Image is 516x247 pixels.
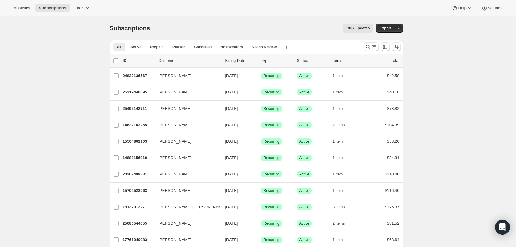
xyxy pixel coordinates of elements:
span: Paused [172,45,186,50]
span: Recurring [264,221,280,226]
span: [PERSON_NAME] [159,106,192,112]
span: $42.58 [387,73,400,78]
button: 1 item [333,154,350,162]
span: No inventory [220,45,243,50]
button: Tools [71,4,94,12]
button: [PERSON_NAME] [155,219,217,228]
span: Active [299,139,310,144]
span: $176.37 [385,205,400,209]
span: 1 item [333,90,343,95]
span: [DATE] [225,221,238,226]
p: 25319440695 [123,89,154,95]
span: Recurring [264,237,280,242]
button: 2 items [333,121,352,129]
span: 2 items [333,221,345,226]
span: All [117,45,122,50]
span: Analytics [14,6,30,11]
span: $40.18 [387,90,400,94]
span: $58.20 [387,139,400,144]
span: [PERSON_NAME] [159,188,192,194]
span: [DATE] [225,172,238,176]
button: [PERSON_NAME] [155,120,217,130]
span: Recurring [264,155,280,160]
span: Tools [75,6,84,11]
span: [DATE] [225,205,238,209]
button: Settings [478,4,506,12]
span: $116.40 [385,188,400,193]
button: 3 items [333,203,352,211]
button: [PERSON_NAME] [155,153,217,163]
span: Recurring [264,139,280,144]
button: 2 items [333,219,352,228]
span: Active [299,237,310,242]
span: Active [299,123,310,128]
div: 14889156919[PERSON_NAME][DATE]SuccessRecurringSuccessActive1 item$34.31 [123,154,400,162]
div: 25495142711[PERSON_NAME][DATE]SuccessRecurringSuccessActive1 item$73.82 [123,104,400,113]
span: Active [299,221,310,226]
p: 20267499831 [123,171,154,177]
p: Billing Date [225,58,256,64]
span: 1 item [333,172,343,177]
span: Subscriptions [110,25,150,32]
p: 14889156919 [123,155,154,161]
p: 15504802103 [123,138,154,145]
div: Type [261,58,292,64]
button: [PERSON_NAME] [155,235,217,245]
button: 1 item [333,71,350,80]
span: [DATE] [225,188,238,193]
span: $68.64 [387,237,400,242]
span: [DATE] [225,237,238,242]
button: Export [376,24,395,32]
button: 1 item [333,170,350,179]
span: [PERSON_NAME] [159,171,192,177]
span: 1 item [333,188,343,193]
button: [PERSON_NAME] [155,71,217,81]
div: Items [333,58,364,64]
span: Subscriptions [39,6,66,11]
p: Customer [159,58,220,64]
button: Search and filter results [364,42,379,51]
span: 1 item [333,155,343,160]
button: [PERSON_NAME] [155,169,217,179]
span: [PERSON_NAME] [159,237,192,243]
div: 17766940983[PERSON_NAME][DATE]SuccessRecurringSuccessActive1 item$68.64 [123,236,400,244]
div: 25319440695[PERSON_NAME][DATE]SuccessRecurringSuccessActive1 item$40.18 [123,88,400,97]
span: Cancelled [194,45,212,50]
button: Sort the results [392,42,401,51]
span: [PERSON_NAME] [159,220,192,227]
span: [PERSON_NAME] [159,155,192,161]
button: Bulk updates [343,24,373,32]
span: Active [130,45,142,50]
p: 14622163255 [123,122,154,128]
div: 14622163255[PERSON_NAME][DATE]SuccessRecurringSuccessActive2 items$104.39 [123,121,400,129]
span: [PERSON_NAME] [159,138,192,145]
button: [PERSON_NAME] [PERSON_NAME] [155,202,217,212]
span: Active [299,73,310,78]
span: [DATE] [225,123,238,127]
button: Create new view [281,43,291,51]
div: IDCustomerBilling DateTypeStatusItemsTotal [123,58,400,64]
p: 25680544055 [123,220,154,227]
p: 25495142711 [123,106,154,112]
span: Active [299,106,310,111]
div: 20267499831[PERSON_NAME][DATE]SuccessRecurringSuccessActive1 item$110.40 [123,170,400,179]
span: Recurring [264,123,280,128]
span: Recurring [264,205,280,210]
div: 15504802103[PERSON_NAME][DATE]SuccessRecurringSuccessActive1 item$58.20 [123,137,400,146]
p: 18127913271 [123,204,154,210]
span: Recurring [264,73,280,78]
button: 1 item [333,186,350,195]
p: 15704523063 [123,188,154,194]
span: Needs Review [252,45,277,50]
span: 1 item [333,237,343,242]
div: 15704523063[PERSON_NAME][DATE]SuccessRecurringSuccessActive1 item$116.40 [123,186,400,195]
button: Help [448,4,476,12]
span: Recurring [264,188,280,193]
span: [DATE] [225,139,238,144]
span: [PERSON_NAME] [159,122,192,128]
span: Active [299,90,310,95]
span: Active [299,172,310,177]
button: 1 item [333,88,350,97]
button: [PERSON_NAME] [155,104,217,114]
span: [PERSON_NAME] [159,89,192,95]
